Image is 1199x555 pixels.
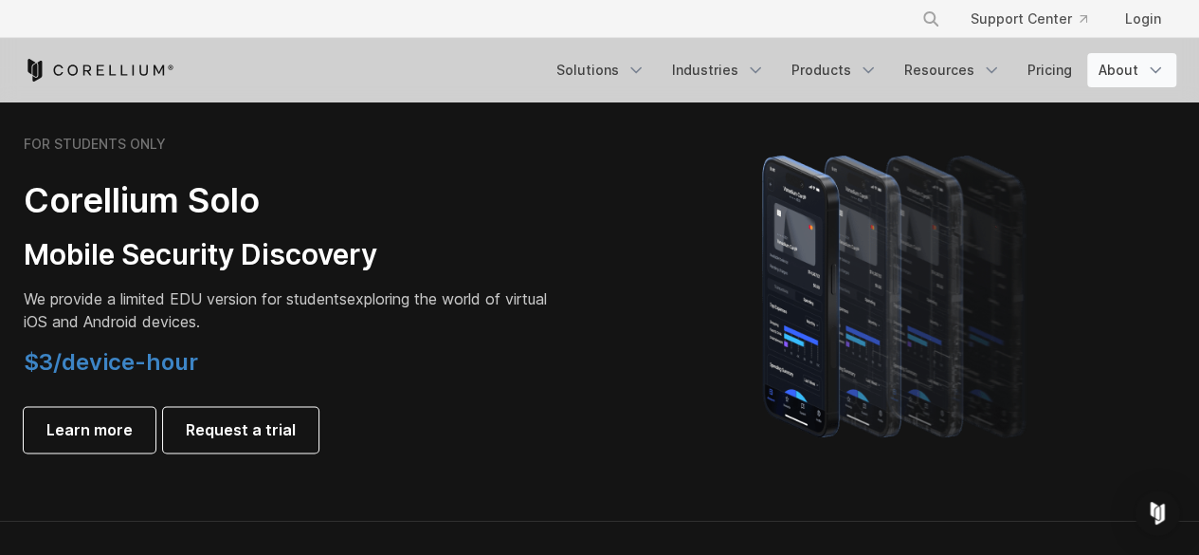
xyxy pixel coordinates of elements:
[24,407,155,453] a: Learn more
[914,2,948,36] button: Search
[163,407,318,453] a: Request a trial
[545,53,1176,87] div: Navigation Menu
[24,348,198,376] span: $3/device-hour
[24,289,347,308] span: We provide a limited EDU version for students
[724,128,1070,460] img: A lineup of four iPhone models becoming more gradient and blurred
[893,53,1012,87] a: Resources
[1016,53,1083,87] a: Pricing
[1135,490,1180,536] div: Open Intercom Messenger
[46,418,133,441] span: Learn more
[780,53,889,87] a: Products
[24,136,166,153] h6: FOR STUDENTS ONLY
[24,287,554,333] p: exploring the world of virtual iOS and Android devices.
[661,53,776,87] a: Industries
[1110,2,1176,36] a: Login
[186,418,296,441] span: Request a trial
[1087,53,1176,87] a: About
[24,237,554,273] h3: Mobile Security Discovery
[545,53,657,87] a: Solutions
[24,59,174,82] a: Corellium Home
[955,2,1102,36] a: Support Center
[24,179,554,222] h2: Corellium Solo
[899,2,1176,36] div: Navigation Menu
